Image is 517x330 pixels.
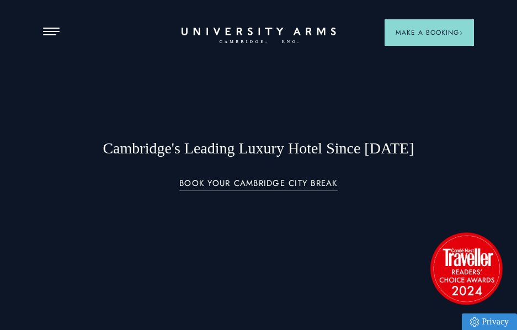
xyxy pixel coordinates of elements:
img: image-2524eff8f0c5d55edbf694693304c4387916dea5-1501x1501-png [425,227,508,310]
a: Home [182,28,336,44]
button: Make a BookingArrow icon [385,19,474,46]
img: Privacy [470,317,479,327]
img: Arrow icon [459,31,463,35]
a: BOOK YOUR CAMBRIDGE CITY BREAK [179,179,338,191]
button: Open Menu [43,28,60,36]
a: Privacy [462,313,517,330]
h1: Cambridge's Leading Luxury Hotel Since [DATE] [86,139,431,158]
span: Make a Booking [396,28,463,38]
